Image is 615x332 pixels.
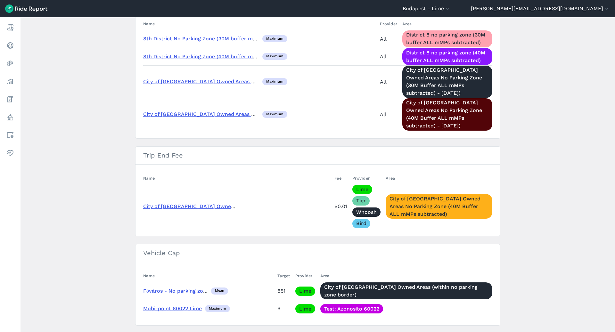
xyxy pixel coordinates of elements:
a: Heatmaps [4,58,16,69]
th: Provider [350,172,383,185]
a: Policy [4,111,16,123]
a: City of [GEOGRAPHIC_DATA] Owned Areas No Parking Zone ([DATE], 40M Buffer) [143,111,347,117]
a: City of [GEOGRAPHIC_DATA] Owned Areas - No Parking Zone Trip End Fee [143,203,329,209]
a: Analyze [4,76,16,87]
a: Realtime [4,40,16,51]
th: Provider [377,18,400,30]
a: Tier [352,196,370,206]
a: City of [GEOGRAPHIC_DATA] Owned Areas No Parking Zone (40M Buffer ALL mMPs subtracted) - [DATE]) [402,98,492,131]
th: Provider [293,270,318,282]
div: All [380,110,397,119]
a: District 8 no parking zone (30M buffer ALL mMPs subtracted) [402,30,492,47]
a: Lime [295,304,315,313]
div: All [380,34,397,44]
a: City of [GEOGRAPHIC_DATA] Owned Areas (within no parking zone border) [320,282,493,299]
button: [PERSON_NAME][EMAIL_ADDRESS][DOMAIN_NAME] [471,5,610,12]
a: Lime [352,185,372,194]
a: Bird [352,219,370,228]
div: $0.01 [334,202,347,211]
a: Areas [4,129,16,141]
th: Area [383,172,492,185]
a: Fees [4,93,16,105]
a: Report [4,22,16,33]
div: mean [211,287,228,295]
h3: Vehicle Cap [135,244,500,262]
div: maximum [205,305,230,312]
th: Area [318,270,493,282]
div: All [380,52,397,61]
a: 8th District No Parking Zone (40M buffer mMPs subtracted) [143,53,294,60]
td: 851 [275,282,293,300]
a: Mobi-point 60022 Lime [143,305,202,312]
div: All [380,77,397,86]
a: Test: Azonosito 60022 [320,304,383,313]
a: City of [GEOGRAPHIC_DATA] Owned Areas No Parking Zone ([DATE], 30M Buffer) [143,78,346,85]
th: Name [143,270,275,282]
a: City of [GEOGRAPHIC_DATA] Owned Areas No Parking Zone (40M Buffer ALL mMPs subtracted) [386,194,492,219]
th: Target [275,270,293,282]
a: Lime [295,287,315,296]
div: maximum [262,53,287,60]
a: Főváros - No parking zone - Lime (Average) [143,288,252,294]
th: Area [400,18,492,30]
h3: Trip End Fee [135,147,500,165]
a: City of [GEOGRAPHIC_DATA] Owned Areas No Parking Zone (30M Buffer ALL mMPs subtracted) - [DATE]) [402,66,492,98]
th: Name [143,172,332,185]
a: Health [4,147,16,159]
img: Ride Report [5,4,47,13]
a: 8th District No Parking Zone (30M buffer mMPs subtracted) [143,36,294,42]
th: Fee [332,172,350,185]
td: 9 [275,300,293,318]
button: Budapest - Lime [403,5,451,12]
div: maximum [262,78,287,85]
a: Whoosh [352,207,381,217]
div: maximum [262,111,287,118]
th: Name [143,18,377,30]
a: District 8 no parking zone (40M buffer ALL mMPs subtracted) [402,48,492,65]
div: maximum [262,35,287,42]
